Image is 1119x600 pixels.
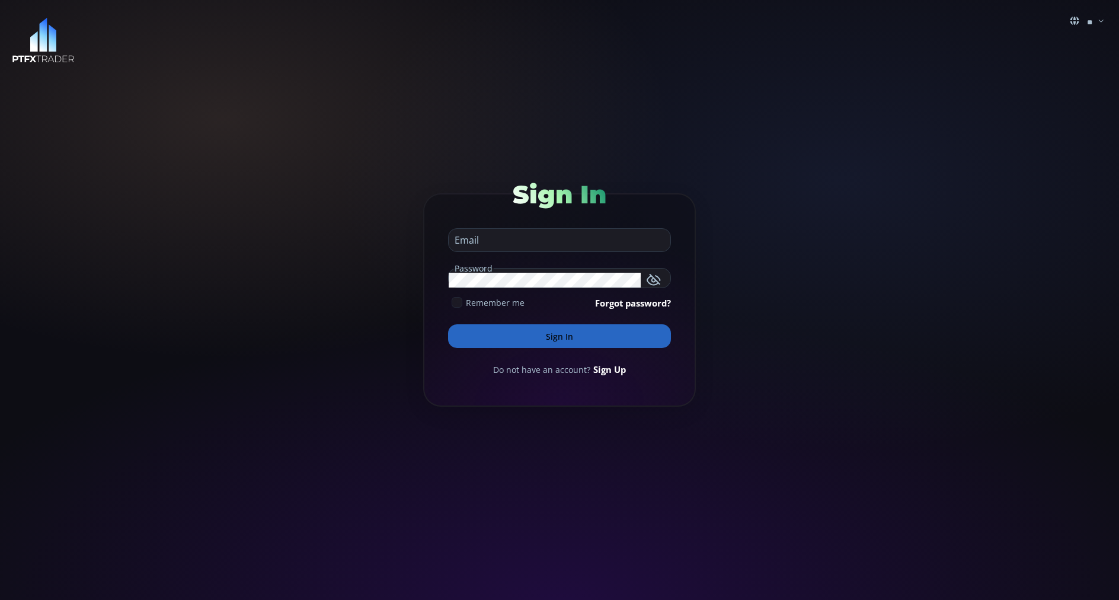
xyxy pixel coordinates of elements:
span: Sign In [513,179,606,210]
a: Forgot password? [595,296,671,309]
a: Sign Up [593,363,626,376]
button: Sign In [448,324,671,348]
div: Do not have an account? [448,363,671,376]
span: Remember me [466,296,525,309]
img: LOGO [12,18,75,63]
